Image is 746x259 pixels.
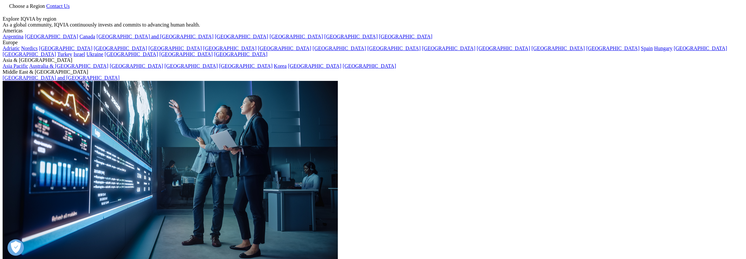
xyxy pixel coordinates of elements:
a: Turkey [57,51,72,57]
div: Europe [3,40,743,46]
div: As a global community, IQVIA continuously invests and commits to advancing human health. [3,22,743,28]
a: [GEOGRAPHIC_DATA] [219,63,272,69]
a: [GEOGRAPHIC_DATA] [215,34,268,39]
a: [GEOGRAPHIC_DATA] [531,46,585,51]
a: Ukraine [86,51,103,57]
a: [GEOGRAPHIC_DATA] [258,46,311,51]
a: [GEOGRAPHIC_DATA] [324,34,378,39]
button: Open Preferences [8,239,24,256]
span: Choose a Region [9,3,45,9]
a: [GEOGRAPHIC_DATA] [288,63,341,69]
a: [GEOGRAPHIC_DATA] [159,51,213,57]
a: Spain [641,46,653,51]
a: [GEOGRAPHIC_DATA] [269,34,323,39]
a: Contact Us [46,3,70,9]
a: Hungary [654,46,672,51]
a: [GEOGRAPHIC_DATA] [674,46,727,51]
a: Australia & [GEOGRAPHIC_DATA] [29,63,108,69]
a: Argentina [3,34,24,39]
a: Adriatic [3,46,20,51]
a: [GEOGRAPHIC_DATA] and [GEOGRAPHIC_DATA] [3,75,119,81]
a: Nordics [21,46,38,51]
a: [GEOGRAPHIC_DATA] [203,46,257,51]
a: [GEOGRAPHIC_DATA] [94,46,147,51]
a: [GEOGRAPHIC_DATA] [105,51,158,57]
a: [GEOGRAPHIC_DATA] [379,34,432,39]
a: Korea [274,63,287,69]
a: Israel [74,51,85,57]
div: Middle East & [GEOGRAPHIC_DATA] [3,69,743,75]
a: [GEOGRAPHIC_DATA] [477,46,530,51]
a: [GEOGRAPHIC_DATA] and [GEOGRAPHIC_DATA] [97,34,213,39]
div: Americas [3,28,743,34]
a: [GEOGRAPHIC_DATA] [25,34,78,39]
div: Asia & [GEOGRAPHIC_DATA] [3,57,743,63]
a: [GEOGRAPHIC_DATA] [3,51,56,57]
a: [GEOGRAPHIC_DATA] [110,63,163,69]
a: [GEOGRAPHIC_DATA] [39,46,92,51]
a: Canada [80,34,95,39]
a: [GEOGRAPHIC_DATA] [148,46,202,51]
a: [GEOGRAPHIC_DATA] [586,46,640,51]
a: [GEOGRAPHIC_DATA] [422,46,475,51]
a: [GEOGRAPHIC_DATA] [164,63,218,69]
a: [GEOGRAPHIC_DATA] [313,46,366,51]
a: [GEOGRAPHIC_DATA] [214,51,267,57]
a: [GEOGRAPHIC_DATA] [367,46,421,51]
a: Asia Pacific [3,63,28,69]
a: [GEOGRAPHIC_DATA] [343,63,396,69]
div: Explore IQVIA by region [3,16,743,22]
